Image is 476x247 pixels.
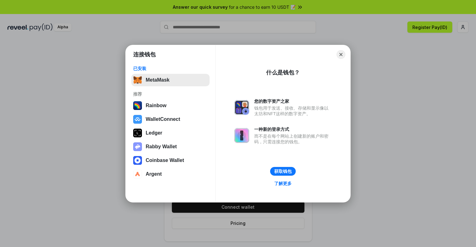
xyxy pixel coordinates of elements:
div: 而不是在每个网站上创建新的账户和密码，只需连接您的钱包。 [254,133,332,145]
div: Rabby Wallet [146,144,177,150]
img: svg+xml,%3Csvg%20xmlns%3D%22http%3A%2F%2Fwww.w3.org%2F2000%2Fsvg%22%20width%3D%2228%22%20height%3... [133,129,142,137]
div: Coinbase Wallet [146,158,184,163]
img: svg+xml,%3Csvg%20xmlns%3D%22http%3A%2F%2Fwww.w3.org%2F2000%2Fsvg%22%20fill%3D%22none%22%20viewBox... [234,128,249,143]
button: Rainbow [131,99,210,112]
div: 推荐 [133,91,208,97]
img: svg+xml,%3Csvg%20width%3D%2228%22%20height%3D%2228%22%20viewBox%3D%220%200%2028%2028%22%20fill%3D... [133,156,142,165]
div: 一种新的登录方式 [254,126,332,132]
button: Rabby Wallet [131,140,210,153]
img: svg+xml,%3Csvg%20xmlns%3D%22http%3A%2F%2Fwww.w3.org%2F2000%2Fsvg%22%20fill%3D%22none%22%20viewBox... [133,142,142,151]
div: 钱包用于发送、接收、存储和显示像以太坊和NFT这样的数字资产。 [254,105,332,116]
a: 了解更多 [270,179,295,188]
button: Coinbase Wallet [131,154,210,167]
h1: 连接钱包 [133,51,156,58]
div: Ledger [146,130,162,136]
div: 什么是钱包？ [266,69,300,76]
button: Argent [131,168,210,180]
div: 获取钱包 [274,169,292,174]
div: 了解更多 [274,181,292,186]
img: svg+xml,%3Csvg%20fill%3D%22none%22%20height%3D%2233%22%20viewBox%3D%220%200%2035%2033%22%20width%... [133,76,142,84]
img: svg+xml,%3Csvg%20xmlns%3D%22http%3A%2F%2Fwww.w3.org%2F2000%2Fsvg%22%20fill%3D%22none%22%20viewBox... [234,100,249,115]
button: MetaMask [131,74,210,86]
button: WalletConnect [131,113,210,126]
button: 获取钱包 [270,167,296,176]
div: MetaMask [146,77,169,83]
div: Argent [146,171,162,177]
button: Ledger [131,127,210,139]
div: Rainbow [146,103,167,108]
div: 已安装 [133,66,208,71]
img: svg+xml,%3Csvg%20width%3D%22120%22%20height%3D%22120%22%20viewBox%3D%220%200%20120%20120%22%20fil... [133,101,142,110]
img: svg+xml,%3Csvg%20width%3D%2228%22%20height%3D%2228%22%20viewBox%3D%220%200%2028%2028%22%20fill%3D... [133,170,142,178]
div: WalletConnect [146,116,180,122]
button: Close [337,50,345,59]
div: 您的数字资产之家 [254,98,332,104]
img: svg+xml,%3Csvg%20width%3D%2228%22%20height%3D%2228%22%20viewBox%3D%220%200%2028%2028%22%20fill%3D... [133,115,142,124]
